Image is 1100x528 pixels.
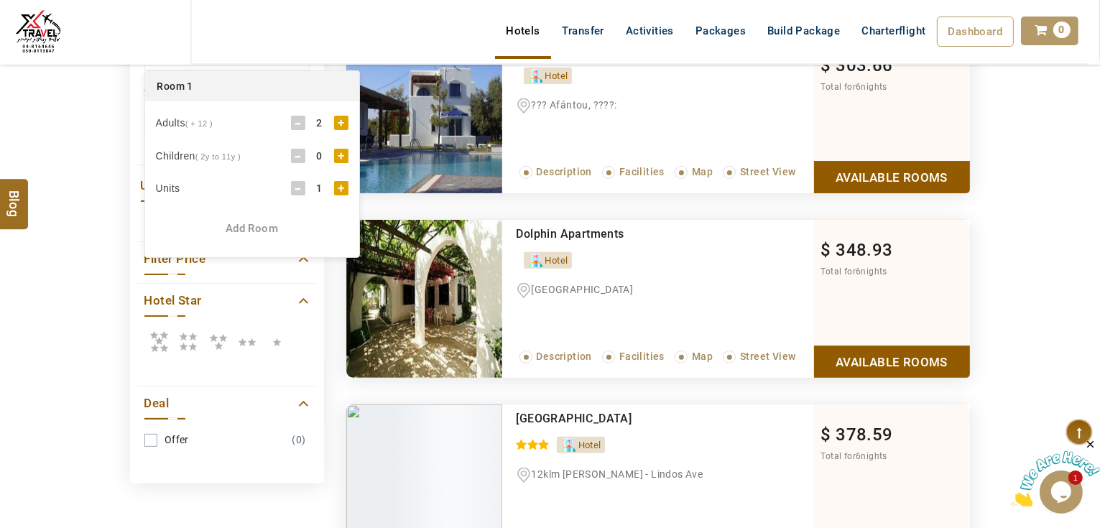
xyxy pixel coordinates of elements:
div: - [291,181,305,195]
span: 348.93 [836,240,892,260]
a: Dolphin Apartments [517,227,624,241]
span: Facilities [619,351,665,362]
div: + [334,149,348,163]
div: Dolphin Apartments [517,227,754,241]
div: 2 [305,116,334,130]
div: Adults [156,116,213,130]
a: 0 [1021,17,1078,45]
img: ImageRequest.ashx [346,35,502,193]
a: Show Rooms [814,161,970,193]
iframe: chat widget [1011,438,1100,506]
div: - [291,116,305,130]
a: Activities [615,17,685,45]
span: 378.59 [836,425,892,445]
a: Filter Price [144,249,310,269]
span: Hotel [545,255,568,266]
a: Update New Information |0 [141,176,313,195]
a: Offer(0) [144,427,310,453]
span: 6 [856,451,861,461]
span: 12klm [PERSON_NAME] - Lindos Ave [532,468,703,480]
div: 0 [305,149,334,163]
img: 6ec4a0a6021ca026eb4b2549bf088ccbfb46fe61.JPEG [346,220,502,378]
img: The Royal Line Holidays [11,6,65,60]
span: 0 [1053,22,1071,38]
a: Packages [685,17,757,45]
a: Hotel Star [144,291,310,310]
span: Description [537,166,592,177]
span: Blog [5,190,24,202]
a: Deal [144,394,310,413]
span: ( + 12 ) [185,119,213,128]
a: Hotels [495,17,550,45]
span: (0) [288,433,309,446]
div: - [291,149,305,163]
a: Build Package [757,17,851,45]
div: Children [156,149,241,163]
div: Units [156,181,180,195]
a: Transfer [551,17,615,45]
div: + [334,181,348,195]
span: Total for nights [821,451,887,461]
span: [GEOGRAPHIC_DATA] [532,284,634,295]
span: Total for nights [821,267,887,277]
span: 6 [856,267,861,277]
span: $ [821,240,831,260]
span: $ [821,425,831,445]
span: ??? Afántou, ????: [532,99,617,111]
div: 1 [305,181,334,195]
span: ( 2y to 11y ) [195,152,241,161]
span: Map [692,166,713,177]
a: [GEOGRAPHIC_DATA] [517,412,632,425]
span: Dashboard [948,25,1003,38]
span: Map [692,351,713,362]
span: Hotel [578,440,601,450]
span: Street View [740,166,795,177]
span: Facilities [619,166,665,177]
div: Tivoli Hotel [517,412,754,426]
a: Charterflight [851,17,936,45]
span: Description [537,351,592,362]
div: Add Room [145,221,359,236]
div: + [334,116,348,130]
a: Show Rooms [814,346,970,378]
span: Charterflight [861,24,925,37]
span: Street View [740,351,795,362]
